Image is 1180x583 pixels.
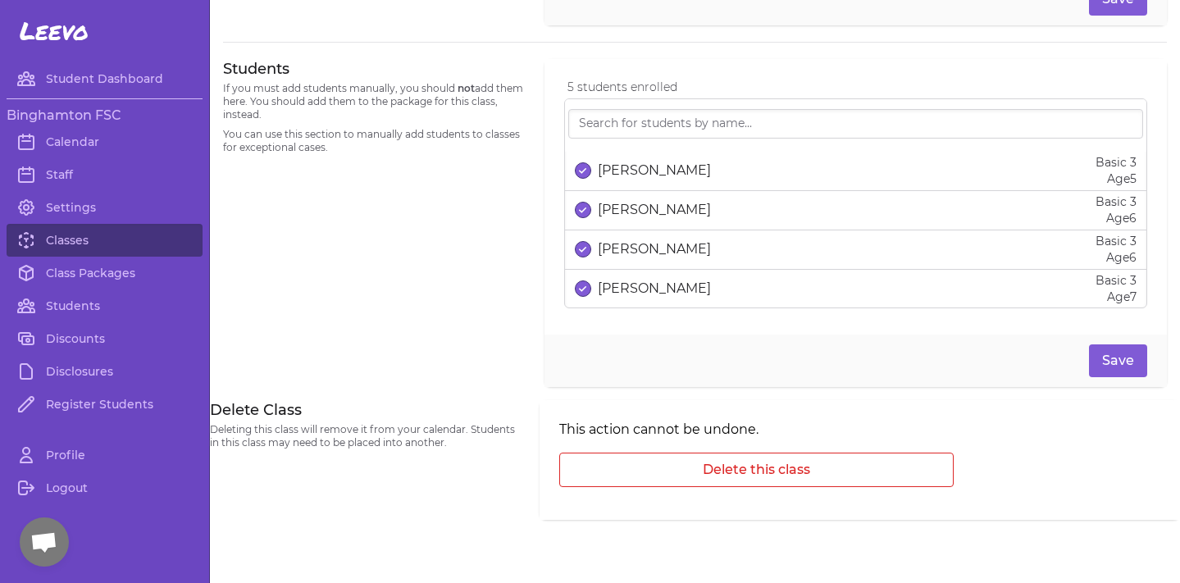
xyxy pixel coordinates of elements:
[568,109,1143,139] input: Search for students by name...
[598,279,711,298] p: [PERSON_NAME]
[7,224,203,257] a: Classes
[7,257,203,289] a: Class Packages
[598,239,711,259] p: [PERSON_NAME]
[223,59,525,79] h3: Students
[20,517,69,567] div: Open chat
[1096,154,1137,171] p: Basic 3
[7,471,203,504] a: Logout
[210,423,520,449] p: Deleting this class will remove it from your calendar. Students in this class may need to be plac...
[1089,344,1147,377] button: Save
[1096,249,1137,266] p: Age 6
[1096,272,1137,289] p: Basic 3
[7,322,203,355] a: Discounts
[559,453,953,487] button: Delete this class
[20,16,89,46] span: Leevo
[1096,210,1137,226] p: Age 6
[223,82,525,121] p: If you must add students manually, you should add them here. You should add them to the package f...
[7,439,203,471] a: Profile
[1096,289,1137,305] p: Age 7
[210,400,520,420] h3: Delete Class
[7,191,203,224] a: Settings
[7,158,203,191] a: Staff
[7,289,203,322] a: Students
[1096,233,1137,249] p: Basic 3
[458,82,475,94] span: not
[7,388,203,421] a: Register Students
[598,200,711,220] p: [PERSON_NAME]
[575,162,591,179] button: select date
[7,106,203,125] h3: Binghamton FSC
[575,241,591,257] button: select date
[567,79,1147,95] p: 5 students enrolled
[575,202,591,218] button: select date
[598,161,711,180] p: [PERSON_NAME]
[559,420,953,440] p: This action cannot be undone.
[223,128,525,154] p: You can use this section to manually add students to classes for exceptional cases.
[1096,171,1137,187] p: Age 5
[7,125,203,158] a: Calendar
[575,280,591,297] button: select date
[7,62,203,95] a: Student Dashboard
[7,355,203,388] a: Disclosures
[1096,194,1137,210] p: Basic 3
